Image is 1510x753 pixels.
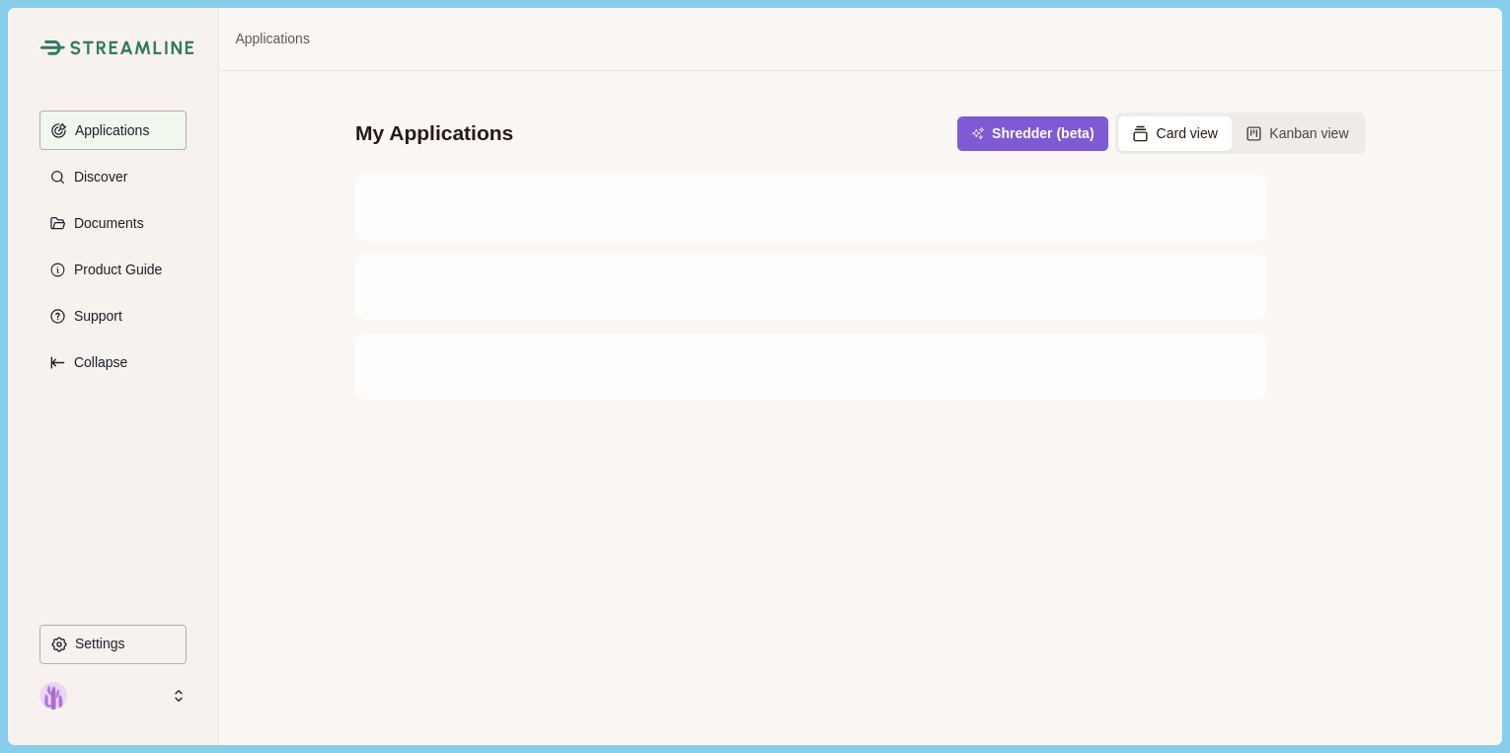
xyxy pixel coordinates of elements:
[39,157,187,196] button: Discover
[39,39,64,55] img: Streamline Climate Logo
[957,116,1107,151] button: Shredder (beta)
[67,262,163,278] p: Product Guide
[67,169,127,186] p: Discover
[39,111,187,150] button: Applications
[39,203,187,243] button: Documents
[39,625,187,671] a: Settings
[1118,116,1232,151] button: Card view
[39,625,187,664] button: Settings
[39,39,187,55] a: Streamline Climate LogoStreamline Climate Logo
[67,308,122,325] p: Support
[67,215,144,232] p: Documents
[68,122,150,139] p: Applications
[39,250,187,289] button: Product Guide
[1232,116,1363,151] button: Kanban view
[39,682,67,710] img: profile picture
[355,119,513,147] div: My Applications
[70,40,194,55] img: Streamline Climate Logo
[39,342,187,382] button: Expand
[235,29,310,49] a: Applications
[68,636,125,652] p: Settings
[39,296,187,336] button: Support
[67,354,127,371] p: Collapse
